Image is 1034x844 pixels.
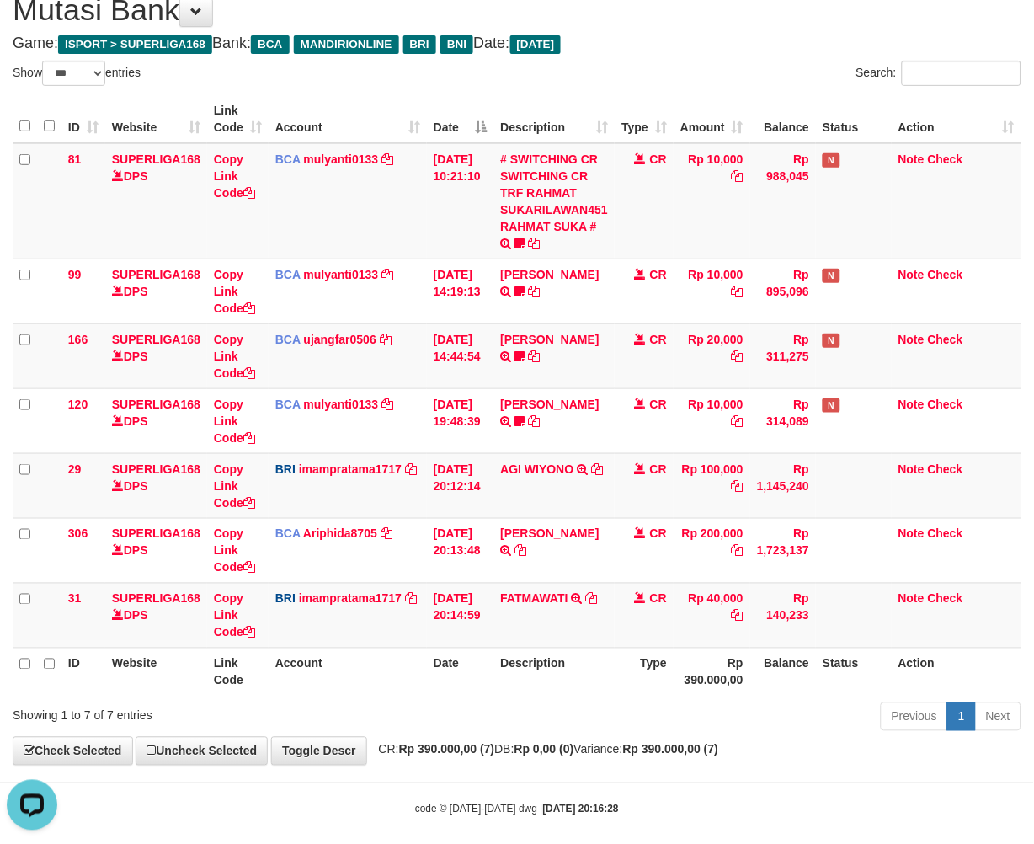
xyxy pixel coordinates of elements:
td: DPS [105,388,207,453]
th: Type [615,648,674,696]
span: 29 [68,462,82,476]
a: SUPERLIGA168 [112,152,200,166]
th: Type: activate to sort column ascending [615,95,674,143]
a: Uncheck Selected [136,737,268,766]
th: Balance [750,648,816,696]
a: Copy mulyanti0133 to clipboard [381,268,393,281]
a: Note [898,462,925,476]
a: SUPERLIGA168 [112,333,200,346]
th: Account: activate to sort column ascending [269,95,427,143]
strong: Rp 390.000,00 (7) [623,743,719,756]
a: SUPERLIGA168 [112,398,200,411]
a: Note [898,268,925,281]
a: Copy # SWITCHING CR SWITCHING CR TRF RAHMAT SUKARILAWAN451 RAHMAT SUKA # to clipboard [528,237,540,250]
button: Open LiveChat chat widget [7,7,57,57]
a: Check [928,398,963,411]
strong: Rp 0,00 (0) [514,743,574,756]
td: DPS [105,453,207,518]
a: [PERSON_NAME] [500,333,599,346]
span: BCA [275,527,301,541]
a: Copy mulyanti0133 to clipboard [381,398,393,411]
a: Copy Link Code [214,268,255,315]
a: ujangfar0506 [304,333,376,346]
td: Rp 140,233 [750,583,816,648]
th: Balance [750,95,816,143]
span: CR [650,592,667,606]
span: BCA [275,268,301,281]
a: Check [928,268,963,281]
td: [DATE] 20:12:14 [427,453,494,518]
a: Copy Rp 20,000 to clipboard [732,350,744,363]
th: Date: activate to sort column descending [427,95,494,143]
th: Action [892,648,1021,696]
label: Show entries [13,61,141,86]
a: Copy Rp 200,000 to clipboard [732,544,744,558]
span: 120 [68,398,88,411]
th: Date [427,648,494,696]
a: # SWITCHING CR SWITCHING CR TRF RAHMAT SUKARILAWAN451 RAHMAT SUKA # [500,152,608,233]
span: Has Note [823,269,839,283]
th: Rp 390.000,00 [674,648,750,696]
td: Rp 311,275 [750,323,816,388]
span: 31 [68,592,82,606]
a: Copy NOVEN ELING PRAYOG to clipboard [528,350,540,363]
th: ID [61,648,105,696]
a: Copy Link Code [214,333,255,380]
td: [DATE] 10:21:10 [427,143,494,259]
span: BRI [275,462,296,476]
td: Rp 100,000 [674,453,750,518]
input: Search: [902,61,1021,86]
span: BRI [275,592,296,606]
span: BCA [275,398,301,411]
td: DPS [105,583,207,648]
a: Note [898,333,925,346]
a: Copy Rp 100,000 to clipboard [732,479,744,493]
a: Copy Link Code [214,527,255,574]
a: Ariphida8705 [303,527,377,541]
a: Copy mulyanti0133 to clipboard [381,152,393,166]
td: Rp 10,000 [674,388,750,453]
a: Previous [881,702,948,731]
span: BCA [275,152,301,166]
span: BCA [251,35,289,54]
a: [PERSON_NAME] [500,527,599,541]
small: code © [DATE]-[DATE] dwg | [415,804,619,815]
a: Note [898,152,925,166]
th: Description: activate to sort column ascending [493,95,615,143]
a: Check [928,592,963,606]
th: Link Code [207,648,269,696]
span: CR [650,268,667,281]
a: Copy Link Code [214,152,255,200]
span: CR: DB: Variance: [370,743,719,756]
td: [DATE] 20:14:59 [427,583,494,648]
span: CR [650,333,667,346]
a: Copy Rp 10,000 to clipboard [732,169,744,183]
td: Rp 314,089 [750,388,816,453]
a: Copy ujangfar0506 to clipboard [380,333,392,346]
h4: Game: Bank: Date: [13,35,1021,52]
td: Rp 895,096 [750,259,816,323]
a: SUPERLIGA168 [112,268,200,281]
span: BNI [440,35,473,54]
th: Action: activate to sort column ascending [892,95,1021,143]
a: Check [928,462,963,476]
a: Copy Rp 10,000 to clipboard [732,414,744,428]
span: CR [650,398,667,411]
a: Copy SAIFUL BAHRI to clipboard [514,544,526,558]
td: DPS [105,518,207,583]
th: Account [269,648,427,696]
a: [PERSON_NAME] [500,268,599,281]
a: SUPERLIGA168 [112,527,200,541]
td: Rp 20,000 [674,323,750,388]
a: Copy MUHAMMAD REZA to clipboard [528,285,540,298]
td: DPS [105,323,207,388]
a: Toggle Descr [271,737,367,766]
td: Rp 200,000 [674,518,750,583]
td: Rp 988,045 [750,143,816,259]
td: Rp 40,000 [674,583,750,648]
span: Has Note [823,398,839,413]
a: Copy Rp 40,000 to clipboard [732,609,744,622]
td: [DATE] 19:48:39 [427,388,494,453]
a: mulyanti0133 [304,152,379,166]
span: CR [650,462,667,476]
